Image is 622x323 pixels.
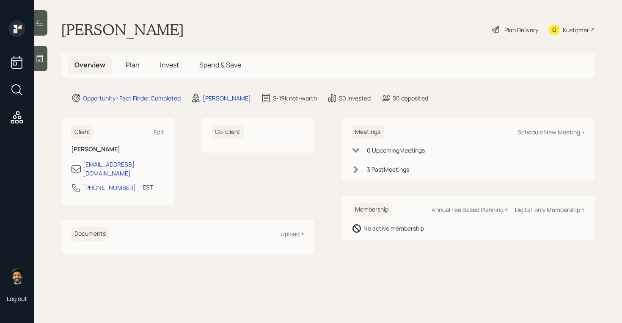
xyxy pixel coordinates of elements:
span: Plan [126,60,140,70]
div: Digital-only Membership + [515,206,585,214]
h6: Membership [352,203,392,217]
div: Kustomer [563,25,589,34]
div: Opportunity · Fact Finder Completed [83,94,181,103]
div: [PERSON_NAME] [203,94,251,103]
div: [PHONE_NUMBER] [83,183,136,192]
div: Plan Delivery [504,25,538,34]
div: No active membership [363,224,424,233]
div: Annual Fee Based Planning + [432,206,508,214]
div: $0 invested [339,94,371,103]
h6: Documents [71,227,109,241]
div: Schedule New Meeting + [517,128,585,136]
h6: Co-client [212,125,244,139]
div: 3 Past Meeting s [367,165,409,174]
div: Log out [7,295,27,303]
div: Upload + [281,230,304,238]
div: Edit [154,128,164,136]
div: $-19k net-worth [273,94,317,103]
span: Overview [74,60,105,70]
h6: Meetings [352,125,384,139]
div: $0 deposited [393,94,428,103]
div: EST [143,183,153,192]
img: eric-schwartz-headshot.png [8,267,25,284]
span: Spend & Save [199,60,241,70]
div: 0 Upcoming Meeting s [367,146,425,155]
h1: [PERSON_NAME] [61,20,184,39]
span: Invest [160,60,179,70]
div: [EMAIL_ADDRESS][DOMAIN_NAME] [83,160,164,178]
h6: [PERSON_NAME] [71,146,164,153]
h6: Client [71,125,94,139]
